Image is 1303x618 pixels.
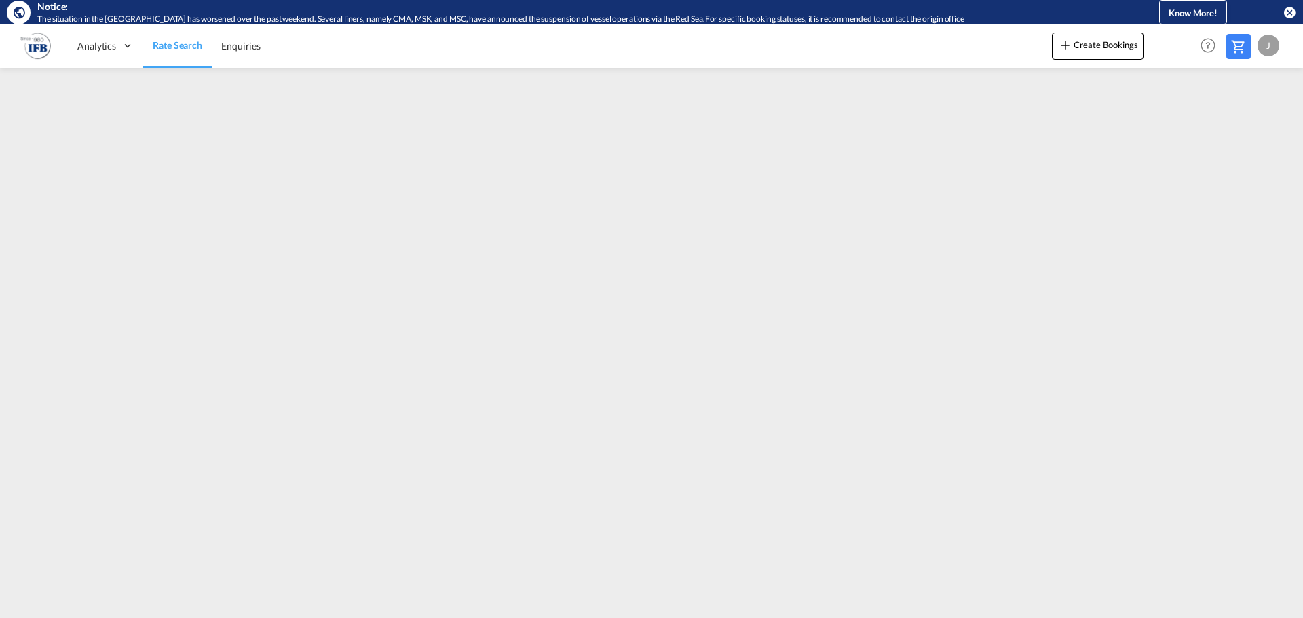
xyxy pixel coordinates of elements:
a: Rate Search [143,24,212,68]
span: Rate Search [153,39,202,51]
md-icon: icon-plus 400-fg [1057,37,1074,53]
div: J [1258,35,1279,56]
span: Know More! [1169,7,1217,18]
a: Enquiries [212,24,270,68]
button: icon-plus 400-fgCreate Bookings [1052,33,1144,60]
span: Enquiries [221,40,261,52]
div: Help [1196,34,1226,58]
md-icon: icon-earth [12,5,26,19]
span: Help [1196,34,1220,57]
button: icon-close-circle [1283,5,1296,19]
div: The situation in the Red Sea has worsened over the past weekend. Several liners, namely CMA, MSK,... [37,14,1103,25]
span: Analytics [77,39,116,53]
div: Analytics [68,24,143,68]
img: b628ab10256c11eeb52753acbc15d091.png [20,31,51,61]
